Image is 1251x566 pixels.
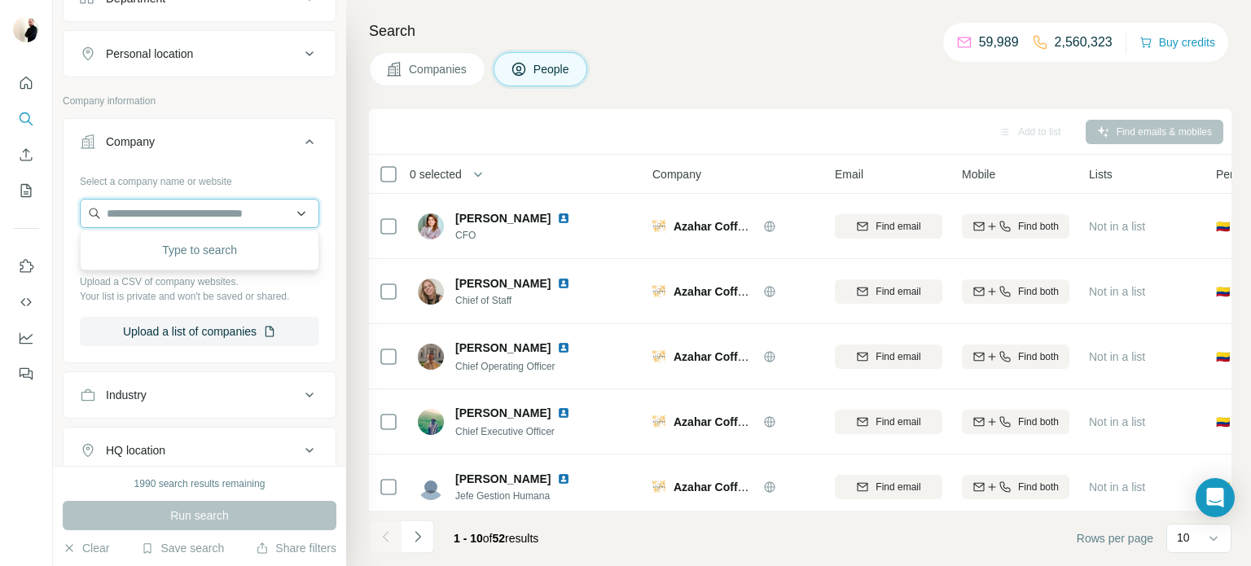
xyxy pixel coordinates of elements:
span: Find both [1018,480,1059,494]
span: Azahar Coffee Company [674,285,805,298]
span: Jefe Gestion Humana [455,489,590,503]
div: Open Intercom Messenger [1196,478,1235,517]
p: Company information [63,94,336,108]
span: 0 selected [410,166,462,182]
img: Avatar [418,344,444,370]
span: results [454,532,538,545]
span: Chief Operating Officer [455,361,555,372]
button: Find both [962,214,1069,239]
button: Share filters [256,540,336,556]
button: Industry [64,375,336,415]
div: Select a company name or website [80,168,319,189]
img: Avatar [418,409,444,435]
span: 🇨🇴 [1216,218,1230,235]
span: Find email [876,284,920,299]
button: My lists [13,176,39,205]
button: Upload a list of companies [80,317,319,346]
button: Find both [962,410,1069,434]
p: 2,560,323 [1055,33,1113,52]
button: Find both [962,475,1069,499]
div: Industry [106,387,147,403]
button: Find email [835,410,942,434]
button: Search [13,104,39,134]
span: Lists [1089,166,1113,182]
button: Use Surfe API [13,287,39,317]
span: Find both [1018,415,1059,429]
img: Avatar [13,16,39,42]
img: Logo of Azahar Coffee Company [652,220,665,233]
button: HQ location [64,431,336,470]
button: Buy credits [1139,31,1215,54]
span: Find email [876,219,920,234]
span: Companies [409,61,468,77]
img: LinkedIn logo [557,277,570,290]
span: Azahar Coffee Company [674,480,805,494]
img: LinkedIn logo [557,341,570,354]
span: 52 [493,532,506,545]
span: Rows per page [1077,530,1153,546]
span: of [483,532,493,545]
button: Company [64,122,336,168]
span: Not in a list [1089,350,1145,363]
img: Logo of Azahar Coffee Company [652,480,665,494]
span: 🇨🇴 [1216,283,1230,300]
img: Logo of Azahar Coffee Company [652,415,665,428]
span: Find both [1018,349,1059,364]
button: Use Surfe on LinkedIn [13,252,39,281]
span: Find email [876,480,920,494]
button: Find both [962,344,1069,369]
span: Find both [1018,284,1059,299]
button: Find email [835,344,942,369]
span: Azahar Coffee Company [674,350,805,363]
button: Feedback [13,359,39,388]
button: Enrich CSV [13,140,39,169]
span: Find email [876,349,920,364]
span: CFO [455,228,590,243]
div: Company [106,134,155,150]
span: Not in a list [1089,415,1145,428]
span: [PERSON_NAME] [455,471,551,487]
button: Personal location [64,34,336,73]
span: [PERSON_NAME] [455,405,551,421]
button: Find both [962,279,1069,304]
div: 1990 search results remaining [134,476,266,491]
div: HQ location [106,442,165,459]
img: Avatar [418,213,444,239]
span: Azahar Coffee Company [674,220,805,233]
span: [PERSON_NAME] [455,275,551,292]
button: Dashboard [13,323,39,353]
span: 🇨🇴 [1216,414,1230,430]
img: Logo of Azahar Coffee Company [652,350,665,363]
span: Not in a list [1089,480,1145,494]
img: Avatar [418,279,444,305]
p: 59,989 [979,33,1019,52]
span: [PERSON_NAME] [455,340,551,356]
span: [PERSON_NAME] [455,210,551,226]
button: Find email [835,214,942,239]
h4: Search [369,20,1231,42]
span: Azahar Coffee Company [674,415,805,428]
span: Find email [876,415,920,429]
span: Not in a list [1089,220,1145,233]
span: Email [835,166,863,182]
span: Mobile [962,166,995,182]
div: Type to search [84,234,315,266]
img: LinkedIn logo [557,212,570,225]
img: Logo of Azahar Coffee Company [652,285,665,298]
span: 🇨🇴 [1216,349,1230,365]
p: Upload a CSV of company websites. [80,274,319,289]
button: Navigate to next page [402,520,434,553]
img: Avatar [418,474,444,500]
div: Personal location [106,46,193,62]
button: Clear [63,540,109,556]
button: Find email [835,475,942,499]
button: Find email [835,279,942,304]
span: People [533,61,571,77]
p: Your list is private and won't be saved or shared. [80,289,319,304]
span: Company [652,166,701,182]
span: Chief Executive Officer [455,426,555,437]
button: Quick start [13,68,39,98]
span: 1 - 10 [454,532,483,545]
img: LinkedIn logo [557,406,570,419]
p: 10 [1177,529,1190,546]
